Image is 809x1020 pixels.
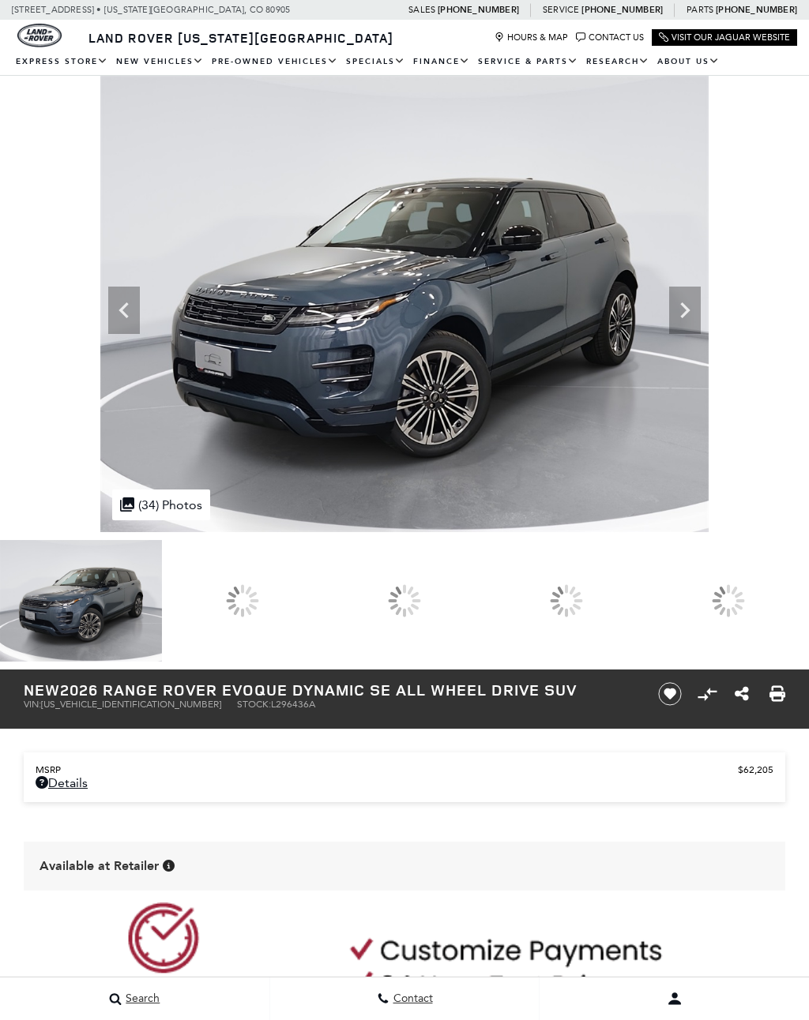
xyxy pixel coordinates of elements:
[36,775,773,790] a: Details
[271,699,315,710] span: L296436A
[438,4,519,16] a: [PHONE_NUMBER]
[495,32,568,43] a: Hours & Map
[41,699,221,710] span: [US_VEHICLE_IDENTIFICATION_NUMBER]
[112,48,208,76] a: New Vehicles
[695,682,719,706] button: Compare vehicle
[659,32,790,43] a: Visit Our Jaguar Website
[540,979,809,1018] button: user-profile-menu
[24,681,635,699] h1: 2026 Range Rover Evoque Dynamic SE All Wheel Drive SUV
[100,76,709,532] img: New 2026 Tribeca Blue LAND ROVER Dynamic SE image 1
[163,860,175,872] div: Vehicle is in stock and ready for immediate delivery. Due to demand, availability is subject to c...
[735,684,749,703] a: Share this New 2026 Range Rover Evoque Dynamic SE All Wheel Drive SUV
[716,4,797,16] a: [PHONE_NUMBER]
[12,5,290,15] a: [STREET_ADDRESS] • [US_STATE][GEOGRAPHIC_DATA], CO 80905
[36,764,738,775] span: MSRP
[409,48,474,76] a: Finance
[581,4,663,16] a: [PHONE_NUMBER]
[17,24,62,47] a: land-rover
[112,489,210,520] div: (34) Photos
[79,29,403,47] a: Land Rover [US_STATE][GEOGRAPHIC_DATA]
[24,699,41,710] span: VIN:
[208,48,342,76] a: Pre-Owned Vehicles
[576,32,644,43] a: Contact Us
[12,48,797,76] nav: Main Navigation
[342,48,409,76] a: Specials
[24,679,60,700] strong: New
[769,684,785,703] a: Print this New 2026 Range Rover Evoque Dynamic SE All Wheel Drive SUV
[582,48,653,76] a: Research
[88,29,393,47] span: Land Rover [US_STATE][GEOGRAPHIC_DATA]
[12,48,112,76] a: EXPRESS STORE
[738,764,773,775] span: $62,205
[17,24,62,47] img: Land Rover
[122,992,160,1006] span: Search
[389,992,433,1006] span: Contact
[36,764,773,775] a: MSRP $62,205
[653,681,687,707] button: Save vehicle
[40,857,159,875] span: Available at Retailer
[237,699,271,710] span: Stock:
[474,48,582,76] a: Service & Parts
[653,48,724,76] a: About Us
